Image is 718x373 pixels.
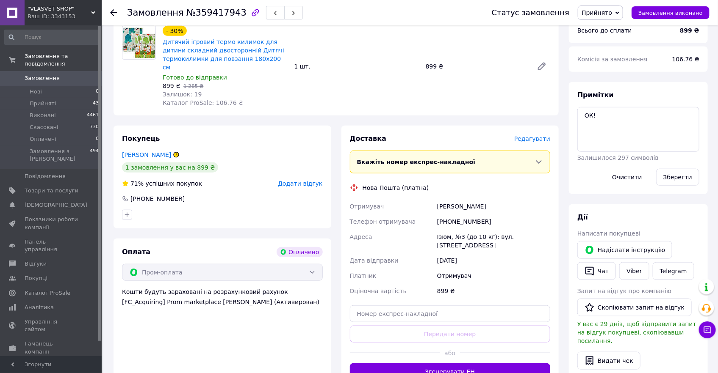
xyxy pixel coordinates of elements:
[350,272,377,279] span: Платник
[25,260,47,268] span: Відгуки
[680,27,699,34] b: 899 ₴
[25,187,78,195] span: Товари та послуги
[122,162,218,173] div: 1 замовлення у вас на 899 ₴
[122,179,202,188] div: успішних покупок
[122,288,323,306] div: Кошти будуть зараховані на розрахунковий рахунок
[582,9,612,16] span: Прийнято
[422,60,530,72] div: 899 ₴
[577,154,659,161] span: Залишилося 297 символів
[28,5,91,13] span: "VLASVET SHOP"
[350,203,384,210] span: Отримувач
[699,321,716,338] button: Чат з покупцем
[605,169,649,186] button: Очистити
[350,288,407,294] span: Оціночна вартість
[163,74,227,81] span: Готово до відправки
[533,58,550,75] a: Редагувати
[653,262,694,280] a: Telegram
[25,216,78,231] span: Показники роботи компанії
[25,201,87,209] span: [DEMOGRAPHIC_DATA]
[96,88,99,96] span: 0
[130,180,144,187] span: 71%
[350,218,416,225] span: Телефон отримувача
[577,107,699,152] textarea: ОК!
[90,148,99,163] span: 494
[577,230,640,237] span: Написати покупцеві
[25,238,78,253] span: Панель управління
[277,247,322,257] div: Оплачено
[122,248,150,256] span: Оплата
[350,233,372,240] span: Адреса
[435,229,552,253] div: Ізюм, №3 (до 10 кг): вул. [STREET_ADDRESS]
[577,262,616,280] button: Чат
[163,99,243,106] span: Каталог ProSale: 106.76 ₴
[96,135,99,143] span: 0
[632,6,710,19] button: Замовлення виконано
[357,159,476,165] span: Вкажіть номер експрес-накладної
[577,321,696,344] span: У вас є 29 днів, щоб відправити запит на відгук покупцеві, скопіювавши посилання.
[577,299,692,316] button: Скопіювати запит на відгук
[435,268,552,283] div: Отримувач
[577,91,614,99] span: Примітки
[163,38,284,71] a: Дитячий ігровий термо килимок для дитини складний двосторонній Дитячі термокилимки для повзання 1...
[30,123,58,131] span: Скасовані
[350,305,551,322] input: Номер експрес-накладної
[130,195,186,203] div: [PHONE_NUMBER]
[350,134,387,143] span: Доставка
[30,100,56,107] span: Прийняті
[90,123,99,131] span: 730
[87,112,99,119] span: 4461
[435,253,552,268] div: [DATE]
[25,274,47,282] span: Покупці
[25,340,78,355] span: Гаманець компанії
[25,318,78,333] span: Управління сайтом
[30,148,90,163] span: Замовлення з [PERSON_NAME]
[28,13,102,20] div: Ваш ID: 3343153
[577,241,672,259] button: Надіслати інструкцію
[577,288,671,294] span: Запит на відгук про компанію
[127,8,184,18] span: Замовлення
[656,169,699,186] button: Зберегти
[577,213,588,221] span: Дії
[350,257,399,264] span: Дата відправки
[577,352,640,370] button: Видати чек
[577,56,648,63] span: Комісія за замовлення
[672,56,699,63] span: 106.76 ₴
[577,27,632,34] span: Всього до сплати
[435,199,552,214] div: [PERSON_NAME]
[122,298,323,306] div: [FC_Acquiring] Prom marketplace [PERSON_NAME] (Активирован)
[514,135,550,142] span: Редагувати
[440,349,460,357] span: або
[278,180,322,187] span: Додати відгук
[93,100,99,107] span: 43
[435,214,552,229] div: [PHONE_NUMBER]
[163,26,187,36] div: - 30%
[25,304,54,311] span: Аналітика
[25,52,102,68] span: Замовлення та повідомлення
[110,8,117,17] div: Повернутися назад
[25,289,70,297] span: Каталог ProSale
[163,82,180,89] span: 899 ₴
[122,27,155,58] img: Дитячий ігровий термо килимок для дитини складний двосторонній Дитячі термокилимки для повзання 1...
[30,112,56,119] span: Виконані
[638,10,703,16] span: Замовлення виконано
[30,135,56,143] span: Оплачені
[619,262,649,280] a: Viber
[122,151,171,158] a: [PERSON_NAME]
[122,134,160,143] span: Покупець
[360,184,431,192] div: Нова Пошта (платна)
[183,83,203,89] span: 1 285 ₴
[186,8,247,18] span: №359417943
[492,8,570,17] div: Статус замовлення
[25,74,60,82] span: Замовлення
[30,88,42,96] span: Нові
[435,283,552,299] div: 899 ₴
[163,91,202,98] span: Залишок: 19
[291,60,422,72] div: 1 шт.
[4,30,100,45] input: Пошук
[25,173,66,180] span: Повідомлення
